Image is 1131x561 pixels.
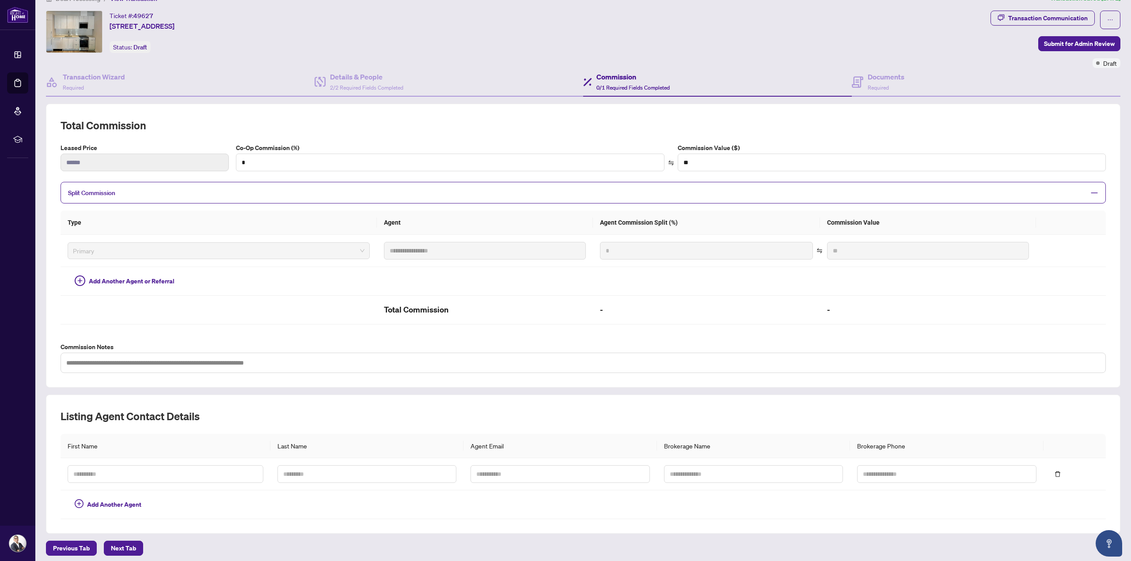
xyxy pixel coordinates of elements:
label: Commission Notes [61,342,1106,352]
h2: - [827,303,1029,317]
th: Commission Value [820,211,1036,235]
h2: - [600,303,813,317]
span: Next Tab [111,541,136,555]
span: swap [816,248,823,254]
span: 49627 [133,12,153,20]
img: Profile Icon [9,535,26,552]
h4: Documents [868,72,904,82]
button: Submit for Admin Review [1038,36,1120,51]
span: Draft [133,43,147,51]
th: Agent [377,211,593,235]
img: logo [7,7,28,23]
button: Next Tab [104,541,143,556]
th: First Name [61,434,270,458]
h4: Transaction Wizard [63,72,125,82]
span: [STREET_ADDRESS] [110,21,175,31]
span: plus-circle [75,499,83,508]
th: Agent Commission Split (%) [593,211,820,235]
span: 2/2 Required Fields Completed [330,84,403,91]
th: Brokerage Name [657,434,850,458]
span: minus [1090,189,1098,197]
div: Transaction Communication [1008,11,1088,25]
span: ellipsis [1107,17,1113,23]
span: Split Commission [68,189,115,197]
div: Status: [110,41,151,53]
span: Required [868,84,889,91]
span: Primary [73,244,364,257]
span: delete [1055,471,1061,477]
button: Add Another Agent [68,497,148,512]
button: Transaction Communication [991,11,1095,26]
span: Add Another Agent or Referral [89,276,175,286]
span: swap [668,160,674,166]
label: Co-Op Commission (%) [236,143,664,153]
span: Required [63,84,84,91]
span: Previous Tab [53,541,90,555]
button: Open asap [1096,530,1122,557]
img: IMG-W12323063_1.jpg [46,11,102,53]
label: Leased Price [61,143,229,153]
h4: Commission [596,72,670,82]
h2: Total Commission [61,118,1106,132]
div: Split Commission [61,182,1106,203]
button: Previous Tab [46,541,97,556]
th: Last Name [270,434,463,458]
span: 0/1 Required Fields Completed [596,84,670,91]
label: Commission Value ($) [678,143,1106,153]
div: Ticket #: [110,11,153,21]
h2: Total Commission [384,303,586,317]
span: Add Another Agent [87,500,141,509]
th: Type [61,211,377,235]
h4: Details & People [330,72,403,82]
span: Draft [1103,58,1117,68]
h2: Listing Agent Contact Details [61,409,1106,423]
span: plus-circle [75,275,85,286]
button: Add Another Agent or Referral [68,274,182,288]
th: Brokerage Phone [850,434,1043,458]
th: Agent Email [463,434,657,458]
span: Submit for Admin Review [1044,37,1115,51]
